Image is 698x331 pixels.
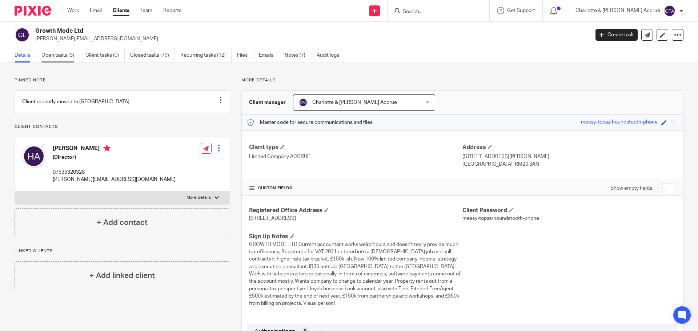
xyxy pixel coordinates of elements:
[35,27,475,35] h2: Growth Mode Ltd
[285,48,311,62] a: Notes (7)
[15,248,230,254] p: Linked clients
[317,48,345,62] a: Audit logs
[22,145,45,168] img: svg%3E
[249,185,462,191] h4: CUSTOM FIELDS
[130,48,175,62] a: Closed tasks (79)
[53,145,176,154] h4: [PERSON_NAME]
[312,100,397,105] span: Charlotte & [PERSON_NAME] Accrue
[15,6,51,16] img: Pixie
[53,169,176,176] p: 07535320328
[299,98,308,107] img: svg%3E
[462,216,539,221] span: messy-topaz-houndstooth-phone
[103,145,111,152] i: Primary
[140,7,152,14] a: Team
[259,48,279,62] a: Emails
[462,144,676,151] h4: Address
[85,48,125,62] a: Client tasks (0)
[462,207,676,214] h4: Client Password
[97,217,148,228] h4: + Add contact
[402,9,468,15] input: Search
[180,48,232,62] a: Recurring tasks (12)
[664,5,675,17] img: svg%3E
[15,77,230,83] p: Pinned note
[41,48,80,62] a: Open tasks (3)
[53,176,176,183] p: [PERSON_NAME][EMAIL_ADDRESS][DOMAIN_NAME]
[241,77,683,83] p: More details
[35,35,585,43] p: [PERSON_NAME][EMAIL_ADDRESS][DOMAIN_NAME]
[581,118,658,127] div: messy-topaz-houndstooth-phone
[247,119,373,126] p: Master code for secure communications and files
[15,27,30,43] img: svg%3E
[249,233,462,241] h4: Sign Up Notes
[507,8,535,13] span: Get Support
[90,7,102,14] a: Email
[462,153,676,160] p: [STREET_ADDRESS][PERSON_NAME]
[249,207,462,214] h4: Registered Office Address
[595,29,638,41] a: Create task
[610,185,652,192] label: Show empty fields
[53,154,176,161] h5: (Director)
[249,99,286,106] h3: Client manager
[163,7,181,14] a: Reports
[15,48,36,62] a: Details
[237,48,253,62] a: Files
[67,7,79,14] a: Work
[249,153,462,160] p: Limited Company ACCRUE
[249,216,296,221] span: [STREET_ADDRESS]
[462,161,676,168] p: [GEOGRAPHIC_DATA], RM20 3AN
[249,144,462,151] h4: Client type
[186,195,211,201] p: More details
[575,7,660,14] p: Charlotte & [PERSON_NAME] Accrue
[249,242,461,306] span: GROWTH MODE LTD Current accountant works weird hours and doesn't really provide much tax efficien...
[15,124,230,130] p: Client contacts
[89,270,155,281] h4: + Add linked client
[113,7,129,14] a: Clients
